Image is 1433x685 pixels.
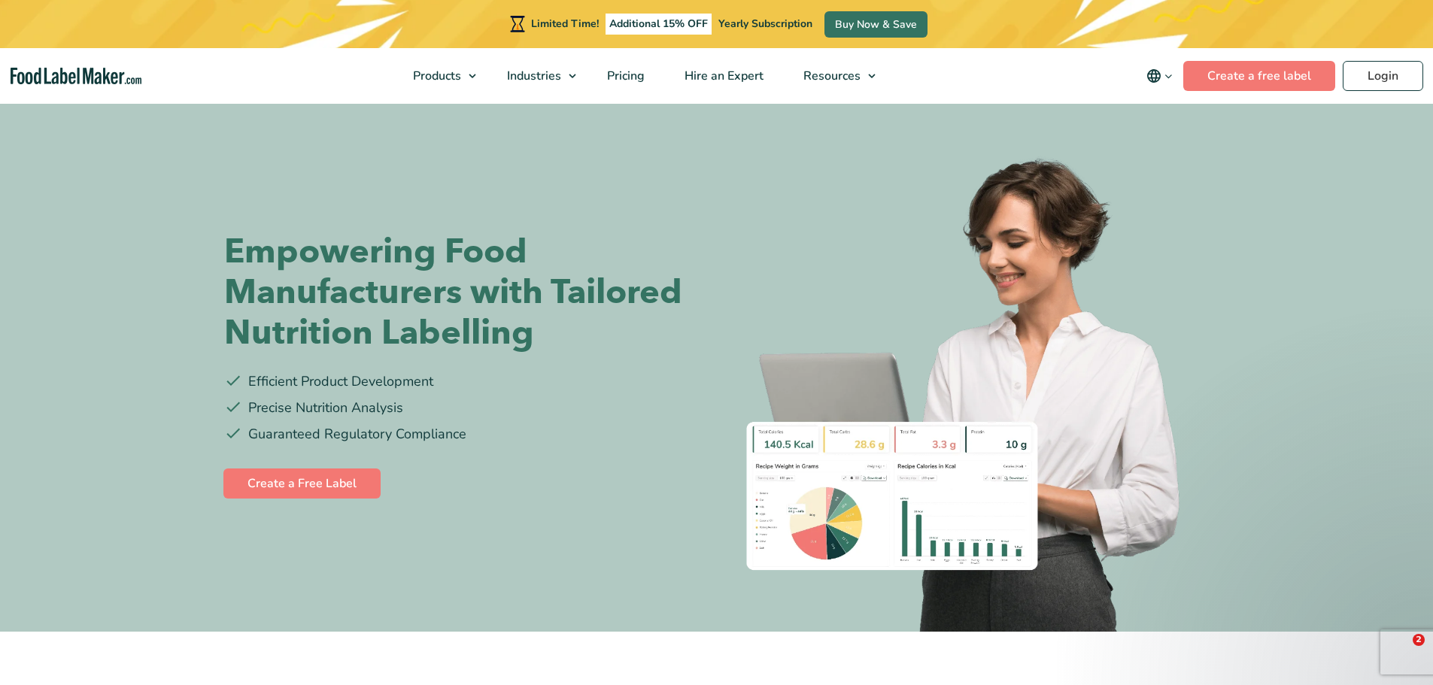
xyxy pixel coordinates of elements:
[824,11,928,38] a: Buy Now & Save
[224,398,706,418] li: Precise Nutrition Analysis
[1413,634,1425,646] span: 2
[587,48,661,104] a: Pricing
[718,17,812,31] span: Yearly Subscription
[224,424,706,444] li: Guaranteed Regulatory Compliance
[665,48,780,104] a: Hire an Expert
[799,68,862,84] span: Resources
[408,68,463,84] span: Products
[1183,61,1335,91] a: Create a free label
[531,17,599,31] span: Limited Time!
[606,14,712,35] span: Additional 15% OFF
[502,68,563,84] span: Industries
[1343,61,1423,91] a: Login
[603,68,646,84] span: Pricing
[680,68,765,84] span: Hire an Expert
[487,48,584,104] a: Industries
[224,371,706,392] li: Efficient Product Development
[784,48,883,104] a: Resources
[393,48,484,104] a: Products
[1382,634,1418,670] iframe: Intercom live chat
[224,232,706,353] h1: Empowering Food Manufacturers with Tailored Nutrition Labelling
[223,468,381,499] a: Create a Free Label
